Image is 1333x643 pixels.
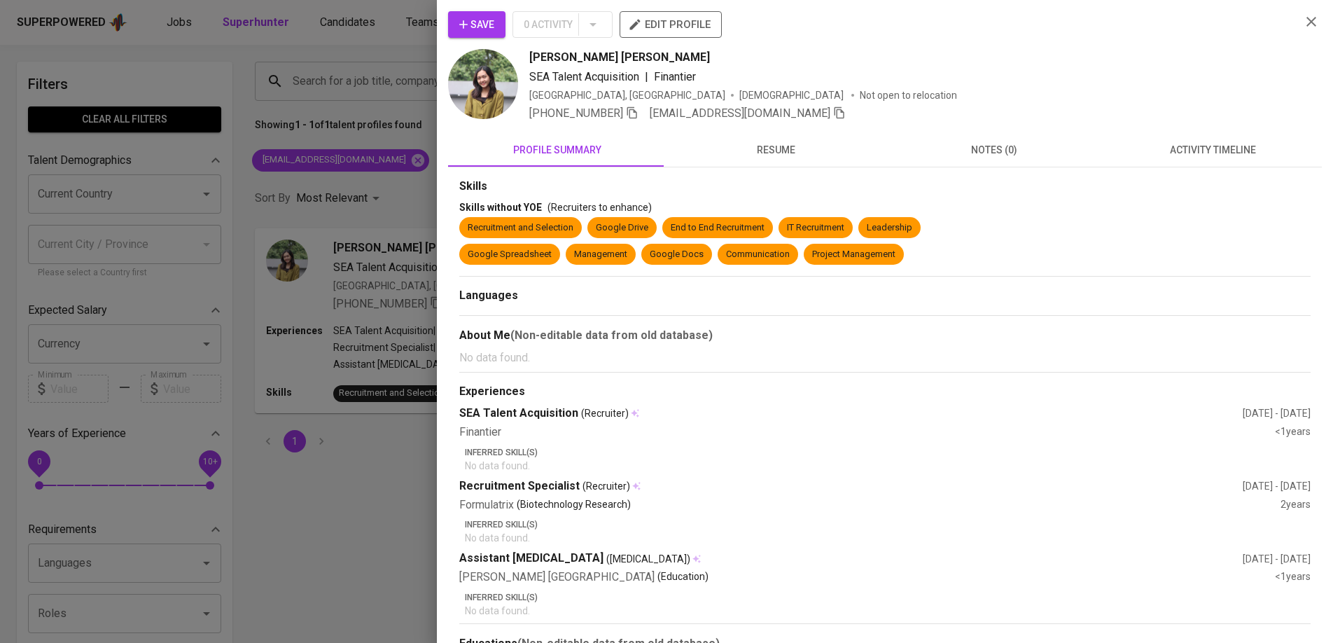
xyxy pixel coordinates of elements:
div: Management [574,248,627,261]
span: activity timeline [1112,141,1313,159]
a: edit profile [620,18,722,29]
div: IT Recruitment [787,221,844,235]
div: [DATE] - [DATE] [1243,479,1311,493]
div: Recruitment and Selection [468,221,573,235]
span: edit profile [631,15,711,34]
div: Languages [459,288,1311,304]
p: No data found. [465,459,1311,473]
div: [PERSON_NAME] [GEOGRAPHIC_DATA] [459,569,1275,586]
span: [PHONE_NUMBER] [529,106,623,120]
p: No data found. [465,604,1311,618]
div: Google Docs [650,248,704,261]
button: Save [448,11,505,38]
span: [EMAIL_ADDRESS][DOMAIN_NAME] [650,106,830,120]
span: (Recruiters to enhance) [547,202,652,213]
div: [GEOGRAPHIC_DATA], [GEOGRAPHIC_DATA] [529,88,725,102]
div: Skills [459,179,1311,195]
div: [DATE] - [DATE] [1243,406,1311,420]
p: (Biotechnology Research) [517,497,631,513]
span: Finantier [654,70,696,83]
span: (Recruiter) [582,479,630,493]
p: No data found. [465,531,1311,545]
div: 2 years [1280,497,1311,513]
p: Inferred Skill(s) [465,446,1311,459]
div: Experiences [459,384,1311,400]
span: SEA Talent Acquisition [529,70,639,83]
div: [DATE] - [DATE] [1243,552,1311,566]
p: Inferred Skill(s) [465,518,1311,531]
div: About Me [459,327,1311,344]
span: [DEMOGRAPHIC_DATA] [739,88,846,102]
p: Inferred Skill(s) [465,591,1311,604]
div: End to End Recruitment [671,221,765,235]
span: resume [675,141,877,159]
div: Project Management [812,248,895,261]
span: [PERSON_NAME] [PERSON_NAME] [529,49,710,66]
p: No data found. [459,350,1311,366]
span: Skills without YOE [459,202,542,213]
button: edit profile [620,11,722,38]
div: Google Spreadsheet [468,248,552,261]
span: (Recruiter) [581,406,629,420]
b: (Non-editable data from old database) [510,329,713,342]
div: Finantier [459,424,1275,441]
div: <1 years [1275,424,1311,441]
span: ([MEDICAL_DATA]) [606,552,690,566]
img: a6c1612bd2230d0443d0c0f71adeebb4.jpeg [448,49,518,119]
span: profile summary [456,141,658,159]
div: Recruitment Specialist [459,478,1243,495]
div: Google Drive [596,221,648,235]
span: Save [459,16,494,34]
div: Leadership [867,221,912,235]
div: <1 years [1275,569,1311,586]
div: Communication [726,248,790,261]
div: Assistant [MEDICAL_DATA] [459,551,1243,567]
span: | [645,69,648,85]
span: notes (0) [893,141,1095,159]
div: SEA Talent Acquisition [459,406,1243,422]
p: Not open to relocation [860,88,957,102]
div: Formulatrix [459,497,1280,513]
p: (Education) [657,569,709,586]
